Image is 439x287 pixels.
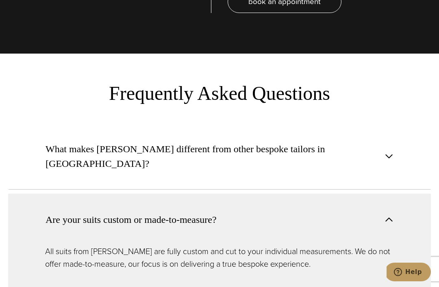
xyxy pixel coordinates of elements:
[45,245,394,270] p: All suits from [PERSON_NAME] are fully custom and cut to your individual measurements. We do not ...
[8,123,431,190] button: What makes [PERSON_NAME] different from other bespoke tailors in [GEOGRAPHIC_DATA]?
[12,82,427,105] h3: Frequently Asked Questions
[46,142,380,171] span: What makes [PERSON_NAME] different from other bespoke tailors in [GEOGRAPHIC_DATA]?
[46,212,217,227] span: Are your suits custom or made-to-measure?
[8,194,431,245] button: Are your suits custom or made-to-measure?
[387,263,431,283] iframe: Opens a widget where you can chat to one of our agents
